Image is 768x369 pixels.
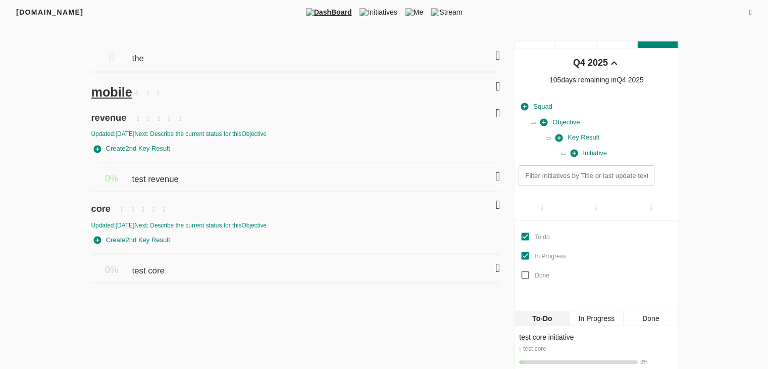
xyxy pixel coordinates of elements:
[573,57,608,70] div: Q4 2025
[568,146,609,161] button: Initiative
[132,255,167,277] span: test core
[91,85,132,99] span: mobile
[571,148,607,159] span: Initiative
[91,141,173,157] button: Create2nd Key Result
[519,99,555,115] button: Squad
[555,132,599,144] span: Key Result
[355,7,401,17] span: Initiatives
[427,7,466,17] span: Stream
[540,117,580,128] span: Objective
[91,221,500,230] div: Updated: [DATE] Next: Describe the current status for this Objective
[549,76,644,84] span: 105 days remaining in Q4 2025
[91,192,113,215] span: core
[521,101,552,113] span: Squad
[553,130,602,146] button: Key Result
[535,253,566,260] span: In Progress
[519,345,674,353] p: test core
[519,332,674,342] div: test core initiative
[535,234,549,241] span: To do
[570,311,624,326] div: In Progress
[105,173,118,183] span: 0 %
[519,165,654,186] input: Filter Initiatives by Title or last update text
[94,235,170,246] span: Create 2nd Key Result
[360,8,368,16] img: tic.png
[91,130,500,139] div: Updated: [DATE] Next: Describe the current status for this Objective
[405,8,414,16] img: me.png
[105,265,118,275] span: 0 %
[16,8,83,16] span: [DOMAIN_NAME]
[132,42,146,65] span: the
[401,7,427,17] span: Me
[91,101,129,124] span: revenue
[624,311,678,326] div: Done
[515,311,569,326] div: To-Do
[306,8,314,16] img: dashboard.png
[535,272,549,279] span: Done
[94,143,170,155] span: Create 2nd Key Result
[538,115,582,130] button: Objective
[431,8,439,16] img: stream.png
[91,233,173,248] button: Create2nd Key Result
[640,359,647,365] span: 0 %
[132,163,181,186] span: test revenue
[302,7,356,17] span: DashBoard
